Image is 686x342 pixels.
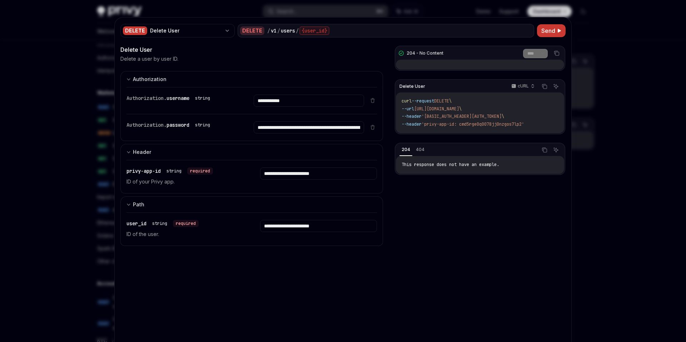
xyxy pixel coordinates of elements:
[296,27,299,34] div: /
[414,145,427,154] div: 404
[407,50,443,56] div: 204 - No Content
[126,168,161,174] span: privy-app-id
[412,98,434,104] span: --request
[120,23,235,38] button: DELETEDelete User
[402,162,499,167] span: This response does not have an example.
[518,83,529,89] p: cURL
[277,27,280,34] div: /
[123,26,147,35] div: DELETE
[402,121,422,127] span: --header
[434,98,449,104] span: DELETE
[120,45,383,54] div: Delete User
[402,106,414,112] span: --url
[195,122,210,128] div: string
[414,106,459,112] span: [URL][DOMAIN_NAME]
[551,82,561,91] button: Ask AI
[299,26,329,35] div: {user_id}
[120,144,383,160] button: expand input section
[120,196,383,212] button: expand input section
[166,122,189,128] span: password
[187,167,213,175] div: required
[240,26,264,35] div: DELETE
[267,27,270,34] div: /
[402,98,412,104] span: curl
[126,220,146,227] span: user_id
[422,121,524,127] span: 'privy-app-id: cmd5rge0q0078jj0nzgos7lp2'
[166,95,189,101] span: username
[120,55,178,62] p: Delete a user by user ID.
[449,98,452,104] span: \
[552,49,561,58] button: Copy the contents from the code block
[126,95,213,102] div: Authorization.username
[166,168,182,174] div: string
[459,106,462,112] span: \
[537,24,566,37] button: Send
[399,145,412,154] div: 204
[507,80,538,92] button: cURL
[126,230,243,238] p: ID of the user.
[126,177,243,186] p: ID of your Privy app.
[271,27,277,34] div: v1
[152,221,167,226] div: string
[422,114,502,119] span: '[BASIC_AUTH_HEADER][AUTH_TOKEN]
[133,75,166,84] div: Authorization
[173,220,199,227] div: required
[126,220,199,227] div: user_id
[399,84,425,89] span: Delete User
[502,114,504,119] span: \
[126,167,213,175] div: privy-app-id
[133,148,151,156] div: Header
[195,95,210,101] div: string
[540,82,549,91] button: Copy the contents from the code block
[281,27,295,34] div: users
[150,27,222,34] div: Delete User
[402,114,422,119] span: --header
[120,71,383,87] button: expand input section
[126,121,213,129] div: Authorization.password
[133,200,144,209] div: Path
[126,95,166,101] span: Authorization.
[126,122,166,128] span: Authorization.
[540,145,549,155] button: Copy the contents from the code block
[551,145,561,155] button: Ask AI
[541,26,555,35] span: Send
